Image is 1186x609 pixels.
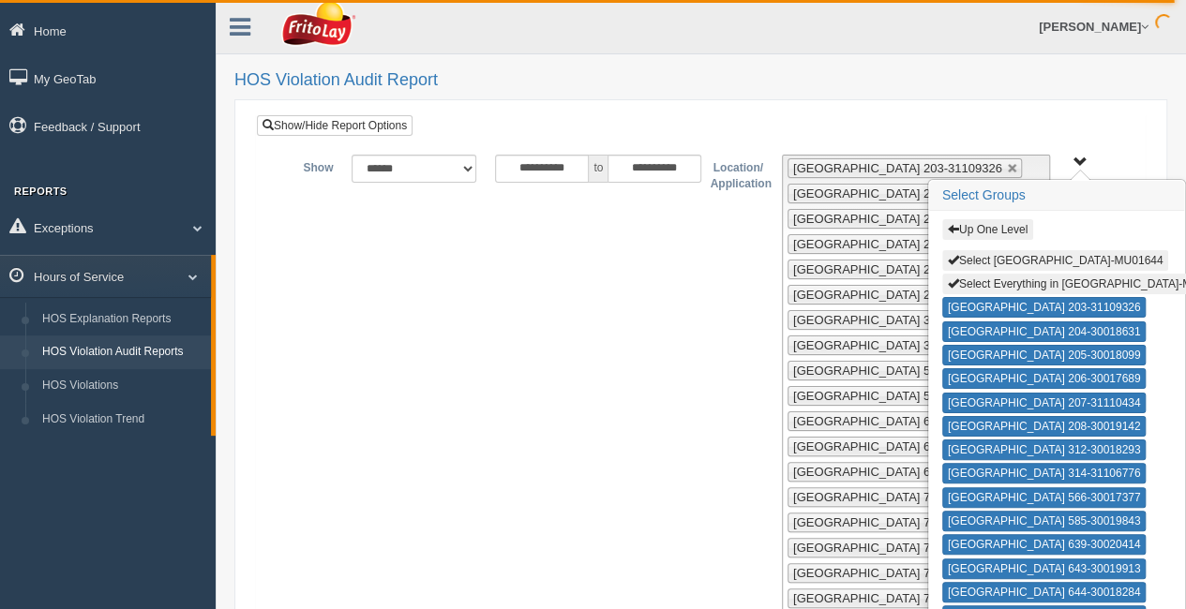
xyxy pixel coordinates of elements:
span: to [589,155,608,183]
a: HOS Violation Trend [34,403,211,437]
a: HOS Explanation Reports [34,303,211,336]
span: [GEOGRAPHIC_DATA] 755-30019947 [793,566,1002,580]
span: [GEOGRAPHIC_DATA] 204-30018631 [793,186,1002,201]
span: [GEOGRAPHIC_DATA] 751-31107848 [793,515,1002,529]
span: [GEOGRAPHIC_DATA] 205-30018099 [793,212,1002,226]
span: [GEOGRAPHIC_DATA] 752-40004789 [793,541,1002,555]
a: HOS Violation Audit Reports [34,335,211,369]
button: [GEOGRAPHIC_DATA] 203-31109326 [942,297,1147,318]
button: [GEOGRAPHIC_DATA] 206-30017689 [942,368,1147,389]
span: [GEOGRAPHIC_DATA] 314-31106776 [793,338,1002,352]
span: [GEOGRAPHIC_DATA] 797-30018528 [793,591,1002,605]
button: [GEOGRAPHIC_DATA] 205-30018099 [942,345,1147,365]
h3: Select Groups [929,181,1184,211]
span: [GEOGRAPHIC_DATA] 203-31109326 [793,161,1002,175]
button: Up One Level [942,219,1033,240]
label: Location/ Application [700,155,772,193]
span: [GEOGRAPHIC_DATA] 207-31110434 [793,262,1002,276]
button: [GEOGRAPHIC_DATA] 566-30017377 [942,487,1147,508]
button: Select [GEOGRAPHIC_DATA]-MU01644 [942,250,1169,271]
a: HOS Violations [34,369,211,403]
span: [GEOGRAPHIC_DATA] 312-30018293 [793,313,1002,327]
label: Show [271,155,342,177]
h2: HOS Violation Audit Report [234,71,1167,90]
span: [GEOGRAPHIC_DATA] 566-30017377 [793,364,1002,378]
button: [GEOGRAPHIC_DATA] 643-30019913 [942,558,1147,579]
button: [GEOGRAPHIC_DATA] 644-30018284 [942,582,1147,602]
a: Show/Hide Report Options [257,115,413,136]
button: [GEOGRAPHIC_DATA] 204-30018631 [942,321,1147,342]
button: [GEOGRAPHIC_DATA] 314-31106776 [942,463,1147,483]
button: [GEOGRAPHIC_DATA] 312-30018293 [942,439,1147,460]
button: [GEOGRAPHIC_DATA] 639-30020414 [942,534,1147,555]
span: [GEOGRAPHIC_DATA] 639-30020414 [793,414,1002,428]
button: [GEOGRAPHIC_DATA] 208-30019142 [942,416,1147,437]
span: [GEOGRAPHIC_DATA] 644-30018284 [793,465,1002,479]
span: [GEOGRAPHIC_DATA] 643-30019913 [793,439,1002,453]
span: [GEOGRAPHIC_DATA] 206-30017689 [793,237,1002,251]
span: [GEOGRAPHIC_DATA] 750-40005062 [793,490,1002,504]
span: [GEOGRAPHIC_DATA] 585-30019843 [793,389,1002,403]
span: [GEOGRAPHIC_DATA] 208-30019142 [793,288,1002,302]
button: [GEOGRAPHIC_DATA] 585-30019843 [942,511,1147,531]
button: [GEOGRAPHIC_DATA] 207-31110434 [942,393,1147,413]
